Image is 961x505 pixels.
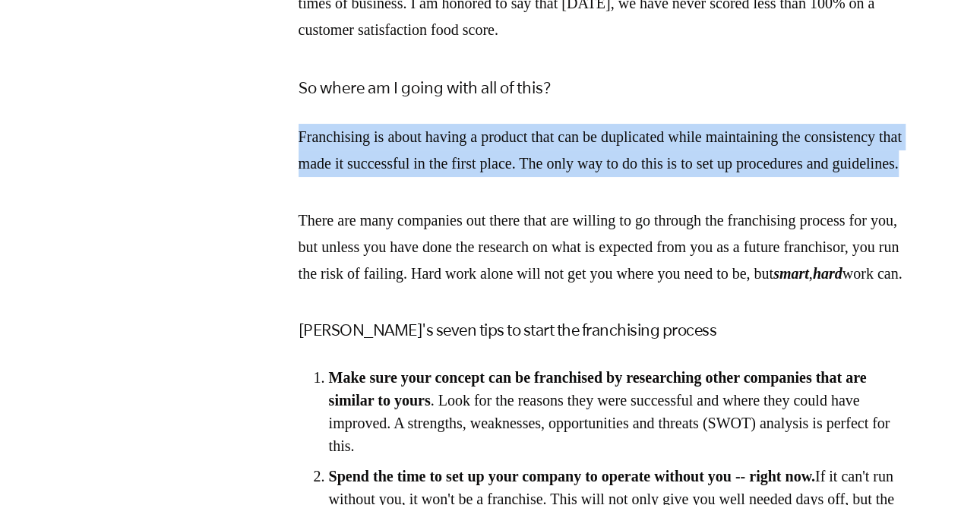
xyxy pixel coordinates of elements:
[299,74,906,101] h4: So where am I going with all of this?
[329,468,815,484] strong: Spend the time to set up your company to operate without you -- right now.
[773,265,809,282] strong: smart
[299,317,906,342] h3: [PERSON_NAME]'s seven tips to start the franchising process
[813,265,842,282] em: hard
[299,124,906,177] p: Franchising is about having a product that can be duplicated while maintaining the consistency th...
[885,432,961,505] iframe: Chat Widget
[329,366,906,457] li: . Look for the reasons they were successful and where they could have improved. A strengths, weak...
[299,207,906,287] p: There are many companies out there that are willing to go through the franchising process for you...
[329,369,867,409] strong: Make sure your concept can be franchised by researching other companies that are similar to yours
